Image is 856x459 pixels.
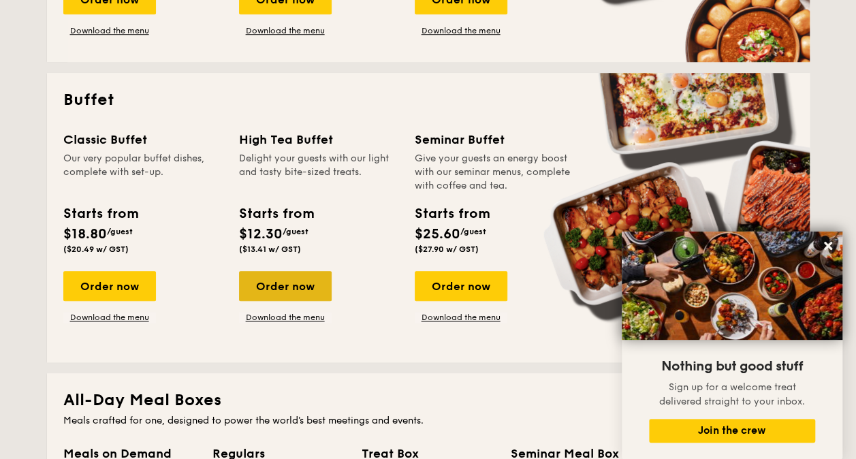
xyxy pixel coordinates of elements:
[415,226,460,242] span: $25.60
[622,232,842,340] img: DSC07876-Edit02-Large.jpeg
[63,271,156,301] div: Order now
[239,152,398,193] div: Delight your guests with our light and tasty bite-sized treats.
[239,25,332,36] a: Download the menu
[239,244,301,254] span: ($13.41 w/ GST)
[63,226,107,242] span: $18.80
[415,130,574,149] div: Seminar Buffet
[415,312,507,323] a: Download the menu
[239,204,313,224] div: Starts from
[415,271,507,301] div: Order now
[659,381,805,407] span: Sign up for a welcome treat delivered straight to your inbox.
[63,244,129,254] span: ($20.49 w/ GST)
[460,227,486,236] span: /guest
[63,25,156,36] a: Download the menu
[649,419,815,443] button: Join the crew
[63,312,156,323] a: Download the menu
[239,226,283,242] span: $12.30
[63,152,223,193] div: Our very popular buffet dishes, complete with set-up.
[817,235,839,257] button: Close
[415,152,574,193] div: Give your guests an energy boost with our seminar menus, complete with coffee and tea.
[239,271,332,301] div: Order now
[107,227,133,236] span: /guest
[239,312,332,323] a: Download the menu
[63,130,223,149] div: Classic Buffet
[415,25,507,36] a: Download the menu
[63,390,793,411] h2: All-Day Meal Boxes
[63,414,793,428] div: Meals crafted for one, designed to power the world's best meetings and events.
[415,204,489,224] div: Starts from
[661,358,803,375] span: Nothing but good stuff
[239,130,398,149] div: High Tea Buffet
[63,89,793,111] h2: Buffet
[283,227,308,236] span: /guest
[63,204,138,224] div: Starts from
[415,244,479,254] span: ($27.90 w/ GST)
